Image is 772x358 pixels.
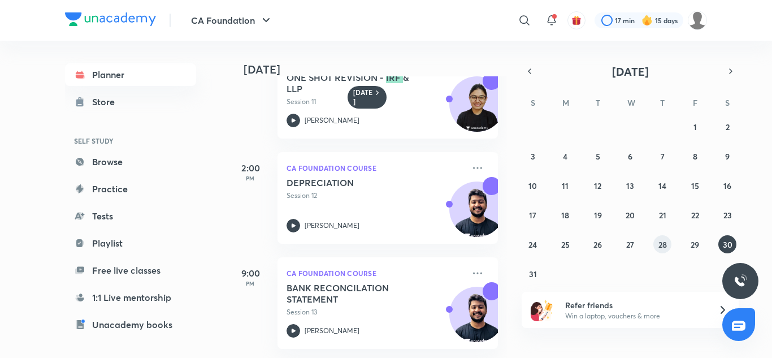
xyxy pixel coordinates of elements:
[531,97,535,108] abbr: Sunday
[693,151,697,162] abbr: August 8, 2025
[691,210,699,221] abbr: August 22, 2025
[287,161,464,175] p: CA Foundation Course
[693,122,697,132] abbr: August 1, 2025
[621,235,639,253] button: August 27, 2025
[450,293,504,347] img: Avatar
[621,206,639,224] button: August 20, 2025
[450,83,504,137] img: Avatar
[305,326,359,336] p: [PERSON_NAME]
[524,265,542,283] button: August 31, 2025
[691,180,699,191] abbr: August 15, 2025
[529,269,537,279] abbr: August 31, 2025
[626,180,634,191] abbr: August 13, 2025
[718,176,736,195] button: August 16, 2025
[725,97,730,108] abbr: Saturday
[658,180,666,191] abbr: August 14, 2025
[524,147,542,165] button: August 3, 2025
[653,206,671,224] button: August 21, 2025
[287,72,427,94] h5: ONE SHOT REVISION - IRF & LLP
[718,235,736,253] button: August 30, 2025
[723,239,732,250] abbr: August 30, 2025
[571,15,582,25] img: avatar
[528,180,537,191] abbr: August 10, 2025
[531,151,535,162] abbr: August 3, 2025
[65,259,196,282] a: Free live classes
[653,147,671,165] button: August 7, 2025
[723,180,731,191] abbr: August 16, 2025
[718,206,736,224] button: August 23, 2025
[537,63,723,79] button: [DATE]
[556,235,574,253] button: August 25, 2025
[305,221,359,231] p: [PERSON_NAME]
[65,131,196,150] h6: SELF STUDY
[65,90,196,113] a: Store
[353,88,373,106] h6: [DATE]
[658,239,667,250] abbr: August 28, 2025
[661,151,665,162] abbr: August 7, 2025
[228,266,273,280] h5: 9:00
[641,15,653,26] img: streak
[628,151,632,162] abbr: August 6, 2025
[626,239,634,250] abbr: August 27, 2025
[718,147,736,165] button: August 9, 2025
[562,180,569,191] abbr: August 11, 2025
[693,97,697,108] abbr: Friday
[556,147,574,165] button: August 4, 2025
[228,175,273,182] p: PM
[621,176,639,195] button: August 13, 2025
[287,191,464,201] p: Session 12
[659,210,666,221] abbr: August 21, 2025
[686,147,704,165] button: August 8, 2025
[589,206,607,224] button: August 19, 2025
[228,280,273,287] p: PM
[65,150,196,173] a: Browse
[660,97,665,108] abbr: Thursday
[565,299,704,311] h6: Refer friends
[626,210,635,221] abbr: August 20, 2025
[653,176,671,195] button: August 14, 2025
[524,206,542,224] button: August 17, 2025
[65,313,196,336] a: Unacademy books
[621,147,639,165] button: August 6, 2025
[65,232,196,255] a: Playlist
[596,97,600,108] abbr: Tuesday
[287,266,464,280] p: CA Foundation Course
[450,188,504,242] img: Avatar
[594,180,601,191] abbr: August 12, 2025
[562,97,569,108] abbr: Monday
[228,161,273,175] h5: 2:00
[531,299,553,321] img: referral
[244,63,509,76] h4: [DATE]
[589,176,607,195] button: August 12, 2025
[529,210,536,221] abbr: August 17, 2025
[65,286,196,309] a: 1:1 Live mentorship
[612,64,649,79] span: [DATE]
[688,11,707,30] img: kashish kumari
[723,210,732,221] abbr: August 23, 2025
[594,210,602,221] abbr: August 19, 2025
[726,122,730,132] abbr: August 2, 2025
[556,206,574,224] button: August 18, 2025
[65,12,156,29] a: Company Logo
[627,97,635,108] abbr: Wednesday
[691,239,699,250] abbr: August 29, 2025
[65,63,196,86] a: Planner
[653,235,671,253] button: August 28, 2025
[287,307,464,317] p: Session 13
[287,97,464,107] p: Session 11
[734,274,747,288] img: ttu
[287,282,427,305] h5: BANK RECONCILATION STATEMENT
[561,210,569,221] abbr: August 18, 2025
[593,239,602,250] abbr: August 26, 2025
[725,151,730,162] abbr: August 9, 2025
[686,176,704,195] button: August 15, 2025
[524,176,542,195] button: August 10, 2025
[589,235,607,253] button: August 26, 2025
[287,177,427,188] h5: DEPRECIATION
[589,147,607,165] button: August 5, 2025
[65,178,196,200] a: Practice
[92,95,122,109] div: Store
[718,118,736,136] button: August 2, 2025
[305,115,359,126] p: [PERSON_NAME]
[184,9,280,32] button: CA Foundation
